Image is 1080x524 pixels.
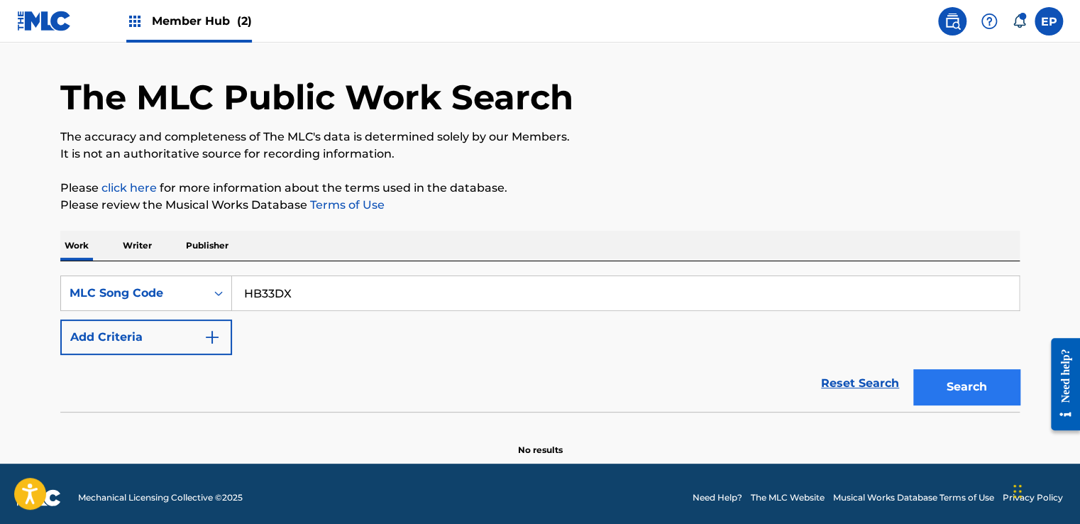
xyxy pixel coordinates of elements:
[60,146,1020,163] p: It is not an authoritative source for recording information.
[119,231,156,261] p: Writer
[204,329,221,346] img: 9d2ae6d4665cec9f34b9.svg
[751,491,825,504] a: The MLC Website
[60,197,1020,214] p: Please review the Musical Works Database
[975,7,1003,36] div: Help
[60,231,93,261] p: Work
[60,180,1020,197] p: Please for more information about the terms used in the database.
[833,491,994,504] a: Musical Works Database Terms of Use
[1003,491,1063,504] a: Privacy Policy
[693,491,742,504] a: Need Help?
[1009,456,1080,524] iframe: Chat Widget
[60,320,232,355] button: Add Criteria
[913,369,1020,405] button: Search
[78,491,243,504] span: Mechanical Licensing Collective © 2025
[1035,7,1063,36] div: User Menu
[944,13,961,30] img: search
[126,13,143,30] img: Top Rightsholders
[101,181,157,195] a: click here
[60,275,1020,412] form: Search Form
[1012,14,1026,28] div: Notifications
[1040,327,1080,442] iframe: Resource Center
[60,129,1020,146] p: The accuracy and completeness of The MLC's data is determined solely by our Members.
[70,285,197,302] div: MLC Song Code
[60,76,573,119] h1: The MLC Public Work Search
[938,7,966,36] a: Public Search
[182,231,233,261] p: Publisher
[814,368,906,399] a: Reset Search
[152,13,252,29] span: Member Hub
[17,11,72,31] img: MLC Logo
[518,427,563,457] p: No results
[237,14,252,28] span: (2)
[1013,470,1022,513] div: Drag
[307,198,385,212] a: Terms of Use
[981,13,998,30] img: help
